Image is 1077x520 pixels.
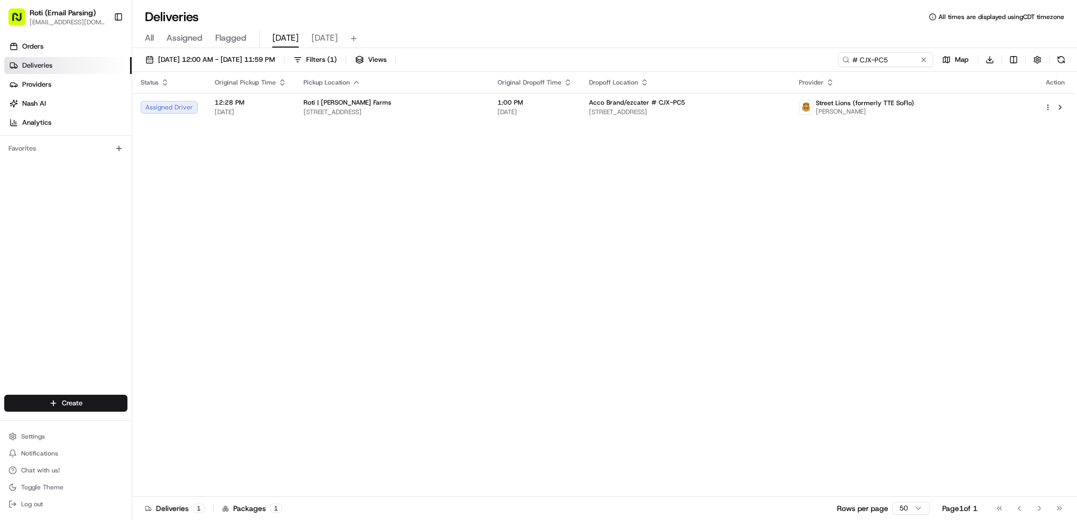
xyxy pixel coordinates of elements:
[4,480,127,495] button: Toggle Theme
[215,108,287,116] span: [DATE]
[368,55,386,64] span: Views
[21,449,58,458] span: Notifications
[21,483,63,491] span: Toggle Theme
[498,108,572,116] span: [DATE]
[158,55,275,64] span: [DATE] 12:00 AM - [DATE] 11:59 PM
[306,55,337,64] span: Filters
[1044,78,1066,87] div: Action
[4,429,127,444] button: Settings
[4,57,132,74] a: Deliveries
[799,78,824,87] span: Provider
[141,52,280,67] button: [DATE] 12:00 AM - [DATE] 11:59 PM
[215,78,276,87] span: Original Pickup Time
[303,98,391,107] span: Roti | [PERSON_NAME] Farms
[222,503,282,514] div: Packages
[145,8,199,25] h1: Deliveries
[22,99,46,108] span: Nash AI
[799,100,813,114] img: street_lions.png
[327,55,337,64] span: ( 1 )
[215,32,246,44] span: Flagged
[30,7,96,18] button: Roti (Email Parsing)
[145,32,154,44] span: All
[145,503,205,514] div: Deliveries
[955,55,969,64] span: Map
[4,38,132,55] a: Orders
[4,140,127,157] div: Favorites
[4,114,132,131] a: Analytics
[938,13,1064,21] span: All times are displayed using CDT timezone
[22,42,43,51] span: Orders
[498,78,561,87] span: Original Dropoff Time
[62,398,82,408] span: Create
[289,52,342,67] button: Filters(1)
[837,503,888,514] p: Rows per page
[22,61,52,70] span: Deliveries
[589,108,782,116] span: [STREET_ADDRESS]
[270,504,282,513] div: 1
[838,52,933,67] input: Type to search
[303,108,481,116] span: [STREET_ADDRESS]
[21,500,43,508] span: Log out
[22,80,51,89] span: Providers
[942,503,978,514] div: Page 1 of 1
[589,78,638,87] span: Dropoff Location
[498,98,572,107] span: 1:00 PM
[816,107,914,116] span: [PERSON_NAME]
[30,18,105,26] button: [EMAIL_ADDRESS][DOMAIN_NAME]
[21,432,45,441] span: Settings
[4,497,127,512] button: Log out
[351,52,391,67] button: Views
[4,4,109,30] button: Roti (Email Parsing)[EMAIL_ADDRESS][DOMAIN_NAME]
[311,32,338,44] span: [DATE]
[21,466,60,475] span: Chat with us!
[4,446,127,461] button: Notifications
[193,504,205,513] div: 1
[141,78,159,87] span: Status
[4,463,127,478] button: Chat with us!
[937,52,973,67] button: Map
[4,95,132,112] a: Nash AI
[167,32,202,44] span: Assigned
[303,78,350,87] span: Pickup Location
[272,32,299,44] span: [DATE]
[589,98,685,107] span: Acco Brand/ezcater # CJX-PC5
[22,118,51,127] span: Analytics
[1054,52,1069,67] button: Refresh
[215,98,287,107] span: 12:28 PM
[4,395,127,412] button: Create
[4,76,132,93] a: Providers
[816,99,914,107] span: Street Lions (formerly TTE SoFlo)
